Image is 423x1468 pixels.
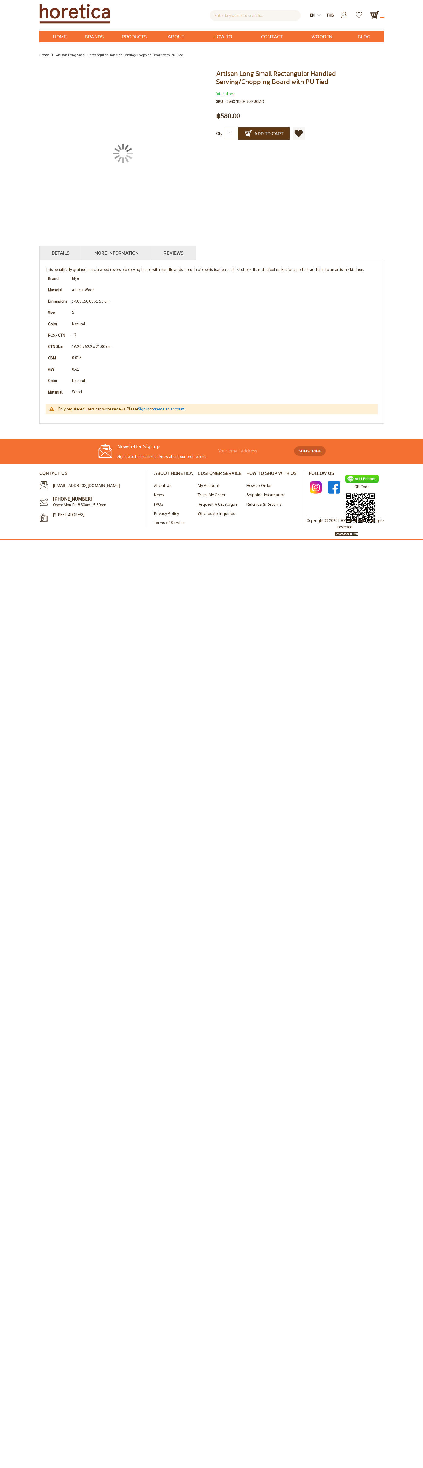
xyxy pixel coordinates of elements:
[164,249,184,256] a: Reviews
[198,482,220,488] a: My Account
[216,98,225,105] strong: SKU
[293,127,305,140] a: Add to Wish List
[246,470,297,476] h4: How to Shop with Us
[154,482,171,488] a: About Us
[154,470,193,476] h4: About Horetica
[46,386,70,398] th: Material
[216,131,222,136] span: Qty
[46,330,70,341] th: PCS / CTN
[70,364,378,375] td: 0.61
[198,510,235,516] a: Wholesale Inquiries
[39,51,49,58] a: Home
[216,112,240,119] span: ฿580.00
[154,520,185,525] a: Terms of Service
[198,470,242,476] h4: Customer Service
[238,127,290,140] button: Add to Cart
[122,31,147,43] span: Products
[216,91,235,96] span: In stock
[156,31,197,42] a: About Us
[46,352,70,364] th: CBM
[53,512,135,517] span: [STREET_ADDRESS]
[46,273,70,284] th: Brand
[317,14,321,17] img: dropdown-icon.svg
[53,495,92,502] a: [PHONE_NUMBER]
[197,31,249,42] a: How to Order
[154,510,179,516] a: Privacy Policy
[46,284,70,296] th: Material
[70,295,378,307] td: 14.00 x50.00 x1.50 cm.
[216,69,336,87] span: Artisan Long Small Rectangular Handled Serving/Chopping Board with PU Tied
[198,492,226,497] a: Track My Order
[258,31,286,55] span: Contact Us
[113,144,133,163] img: Loading...
[165,31,188,55] span: About Us
[94,249,139,256] a: More Information
[70,318,378,330] td: Natural
[70,273,378,284] td: Mye
[304,31,340,55] span: Wooden Crate
[337,10,352,15] a: Login
[53,33,67,40] span: Home
[206,31,240,55] span: How to Order
[349,31,379,42] a: Blog
[70,341,378,352] td: 16.20 x 52.2 x 21.00 cm.
[246,501,282,507] a: Refunds & Returns
[216,90,384,97] div: Availability
[198,501,238,507] a: Request A Catalogue
[70,307,378,318] td: S
[113,31,156,42] a: Products
[70,375,378,386] td: Natural
[53,502,106,507] span: Open: Mon-Fri 8.30am - 5.30pm
[154,492,164,497] a: News
[39,4,110,24] img: Horetica.com
[98,443,216,450] h4: Newsletter Signup
[76,31,113,42] a: Brands
[70,386,378,398] td: Wood
[358,31,370,43] span: Blog
[44,31,76,42] a: Home
[85,31,104,43] span: Brands
[70,330,378,341] td: 12
[309,470,384,476] h4: Follow Us
[352,10,367,15] a: Wishlist
[138,406,149,411] a: Sign in
[153,406,185,411] a: create an account
[53,483,120,488] a: [EMAIL_ADDRESS][DOMAIN_NAME]
[294,446,326,456] button: Subscribe
[46,364,70,375] th: GW
[246,482,272,488] a: How to Order
[310,12,315,18] span: en
[52,249,70,256] a: Details
[70,284,378,296] td: Acacia Wood
[246,492,286,497] a: Shipping Information
[39,470,142,476] h4: Contact Us
[299,447,321,454] span: Subscribe
[244,130,284,137] span: Add to Cart
[58,407,372,411] div: Only registered users can write reviews. Please or
[249,31,295,42] a: Contact Us
[46,307,70,318] th: Size
[225,98,264,105] div: CBG07B30/15SPU0MO
[306,517,385,530] address: Copyright © 2020 [DOMAIN_NAME]. All rights reserved.
[98,453,216,460] p: Sign up to be the first to know about our promotions
[327,12,334,18] span: THB
[154,501,163,507] a: FAQs
[46,341,70,352] th: CTN Size
[345,483,379,490] p: QR Code
[50,51,183,59] li: Artisan Long Small Rectangular Handled Serving/Chopping Board with PU Tied
[295,31,349,42] a: Wooden Crate
[46,295,70,307] th: Dimensions
[70,352,378,364] td: 0.018
[46,318,70,330] th: Color
[46,375,70,386] th: Color
[46,266,378,273] div: This beautifully grained acacia wood reversible serving board with handle adds a touch of sophist...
